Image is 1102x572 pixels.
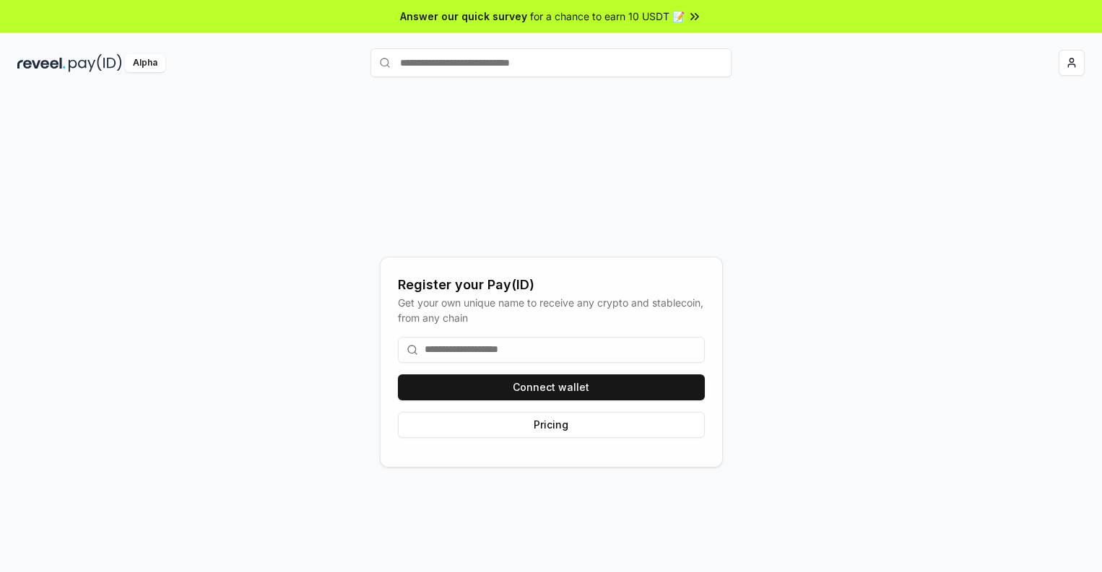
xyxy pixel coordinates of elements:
div: Register your Pay(ID) [398,275,705,295]
div: Get your own unique name to receive any crypto and stablecoin, from any chain [398,295,705,325]
span: Answer our quick survey [400,9,527,24]
div: Alpha [125,54,165,72]
img: pay_id [69,54,122,72]
button: Pricing [398,412,705,438]
button: Connect wallet [398,374,705,400]
span: for a chance to earn 10 USDT 📝 [530,9,685,24]
img: reveel_dark [17,54,66,72]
